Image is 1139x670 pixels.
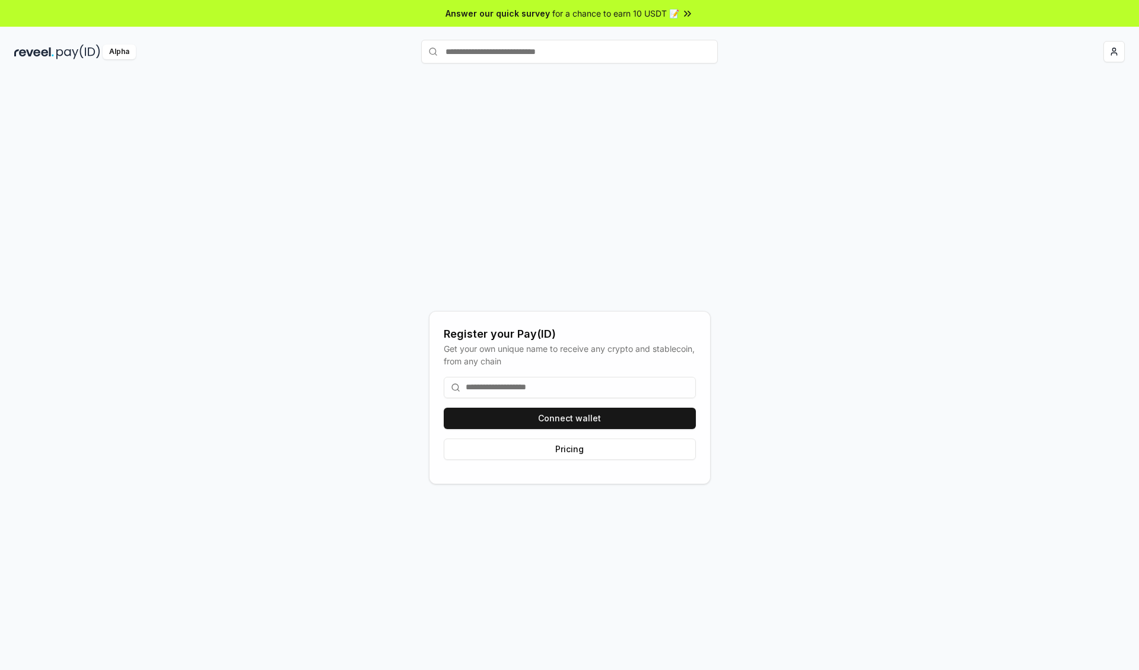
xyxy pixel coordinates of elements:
div: Register your Pay(ID) [444,326,696,342]
button: Connect wallet [444,408,696,429]
div: Alpha [103,45,136,59]
span: for a chance to earn 10 USDT 📝 [552,7,679,20]
img: reveel_dark [14,45,54,59]
img: pay_id [56,45,100,59]
span: Answer our quick survey [446,7,550,20]
button: Pricing [444,439,696,460]
div: Get your own unique name to receive any crypto and stablecoin, from any chain [444,342,696,367]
